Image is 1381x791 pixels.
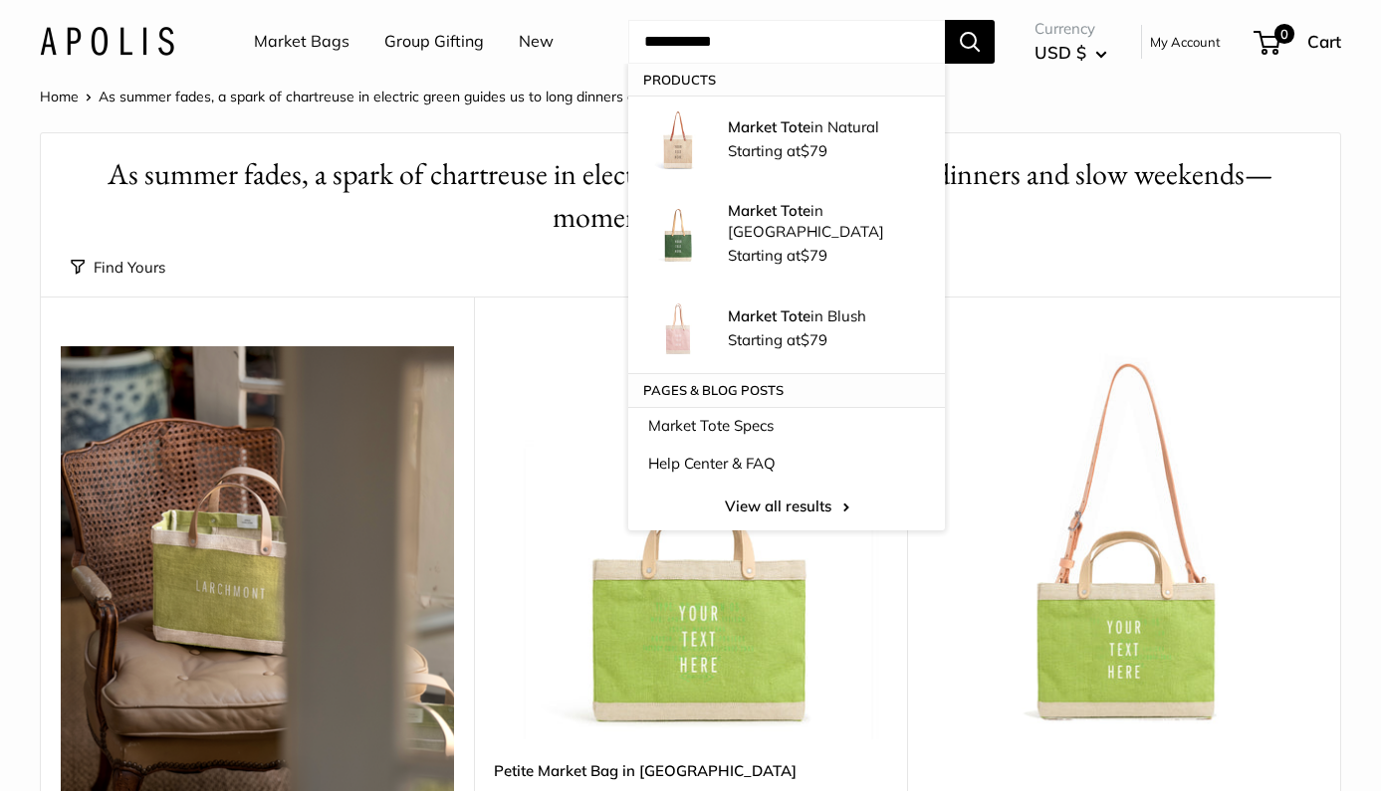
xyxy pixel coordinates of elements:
[728,330,827,349] span: Starting at
[927,346,1320,739] a: Petite Market Bag in Chartreuse with StrapPetite Market Bag in Chartreuse with Strap
[494,346,887,739] a: Petite Market Bag in ChartreusePetite Market Bag in Chartreuse
[1256,26,1341,58] a: 0 Cart
[801,246,827,265] span: $79
[384,27,484,57] a: Group Gifting
[628,407,945,445] a: Market Tote Specs
[254,27,349,57] a: Market Bags
[728,116,925,137] p: in Natural
[40,84,927,109] nav: Breadcrumb
[494,346,887,739] img: Petite Market Bag in Chartreuse
[728,200,925,242] p: in [GEOGRAPHIC_DATA]
[1035,15,1107,43] span: Currency
[728,141,827,160] span: Starting at
[648,299,708,359] img: Market Tote in Blush
[801,141,827,160] span: $79
[1035,42,1086,63] span: USD $
[494,759,887,782] a: Petite Market Bag in [GEOGRAPHIC_DATA]
[628,64,945,96] p: Products
[99,88,927,105] span: As summer fades, a spark of chartreuse in electric green guides us to long dinners and slow weeke...
[519,27,554,57] a: New
[40,27,174,56] img: Apolis
[71,153,1310,239] h1: As summer fades, a spark of chartreuse in electric green guides us to long dinners and slow weeke...
[1274,24,1294,44] span: 0
[648,110,708,170] img: description_Make it yours with custom printed text.
[628,445,945,483] a: Help Center & FAQ
[728,246,827,265] span: Starting at
[927,346,1320,739] img: Petite Market Bag in Chartreuse with Strap
[728,201,810,220] strong: Market Tote
[1150,30,1221,54] a: My Account
[1307,31,1341,52] span: Cart
[801,330,827,349] span: $79
[16,715,213,775] iframe: Sign Up via Text for Offers
[945,20,995,64] button: Search
[648,205,708,265] img: description_Make it yours with custom printed text.
[1035,37,1107,69] button: USD $
[628,20,945,64] input: Search...
[40,88,79,105] a: Home
[628,185,945,285] a: description_Make it yours with custom printed text. Market Totein [GEOGRAPHIC_DATA] Starting at$79
[71,254,165,282] button: Find Yours
[628,374,945,406] p: Pages & Blog posts
[728,305,925,326] p: in Blush
[628,483,945,530] a: View all results
[628,96,945,185] a: description_Make it yours with custom printed text. Market Totein Natural Starting at$79
[728,306,810,325] strong: Market Tote
[728,117,810,136] strong: Market Tote
[628,285,945,374] a: Market Tote in Blush Market Totein Blush Starting at$79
